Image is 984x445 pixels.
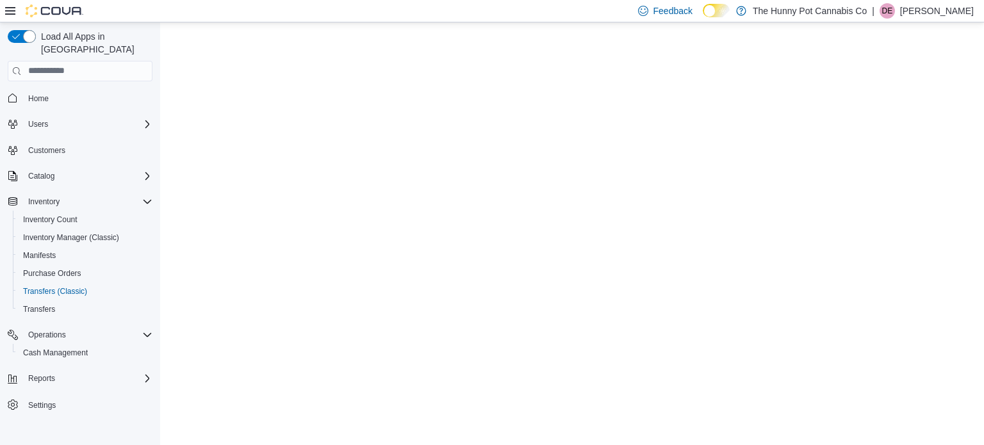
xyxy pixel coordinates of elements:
[28,373,55,384] span: Reports
[703,17,703,18] span: Dark Mode
[653,4,693,17] span: Feedback
[23,327,152,343] span: Operations
[23,168,60,184] button: Catalog
[13,247,158,264] button: Manifests
[13,264,158,282] button: Purchase Orders
[13,282,158,300] button: Transfers (Classic)
[18,302,152,317] span: Transfers
[18,230,124,245] a: Inventory Manager (Classic)
[28,400,56,410] span: Settings
[3,89,158,108] button: Home
[23,268,81,279] span: Purchase Orders
[23,250,56,261] span: Manifests
[26,4,83,17] img: Cova
[36,30,152,56] span: Load All Apps in [GEOGRAPHIC_DATA]
[18,266,152,281] span: Purchase Orders
[13,211,158,229] button: Inventory Count
[23,232,119,243] span: Inventory Manager (Classic)
[23,304,55,314] span: Transfers
[18,212,83,227] a: Inventory Count
[18,212,152,227] span: Inventory Count
[28,330,66,340] span: Operations
[23,371,152,386] span: Reports
[23,90,152,106] span: Home
[3,369,158,387] button: Reports
[18,284,92,299] a: Transfers (Classic)
[23,194,152,209] span: Inventory
[900,3,974,19] p: [PERSON_NAME]
[13,300,158,318] button: Transfers
[18,345,152,360] span: Cash Management
[18,230,152,245] span: Inventory Manager (Classic)
[3,326,158,344] button: Operations
[23,142,152,158] span: Customers
[3,167,158,185] button: Catalog
[23,396,152,412] span: Settings
[703,4,730,17] input: Dark Mode
[23,214,78,225] span: Inventory Count
[3,395,158,414] button: Settings
[18,248,61,263] a: Manifests
[23,168,152,184] span: Catalog
[18,345,93,360] a: Cash Management
[23,371,60,386] button: Reports
[28,197,60,207] span: Inventory
[880,3,895,19] div: Darrel Engleby
[18,302,60,317] a: Transfers
[3,141,158,159] button: Customers
[28,145,65,156] span: Customers
[3,115,158,133] button: Users
[23,398,61,413] a: Settings
[23,143,70,158] a: Customers
[23,286,87,296] span: Transfers (Classic)
[18,266,86,281] a: Purchase Orders
[18,248,152,263] span: Manifests
[23,91,54,106] a: Home
[23,117,152,132] span: Users
[28,171,54,181] span: Catalog
[13,229,158,247] button: Inventory Manager (Classic)
[23,117,53,132] button: Users
[28,119,48,129] span: Users
[753,3,867,19] p: The Hunny Pot Cannabis Co
[3,193,158,211] button: Inventory
[23,327,71,343] button: Operations
[13,344,158,362] button: Cash Management
[872,3,874,19] p: |
[18,284,152,299] span: Transfers (Classic)
[28,93,49,104] span: Home
[882,3,893,19] span: DE
[23,194,65,209] button: Inventory
[23,348,88,358] span: Cash Management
